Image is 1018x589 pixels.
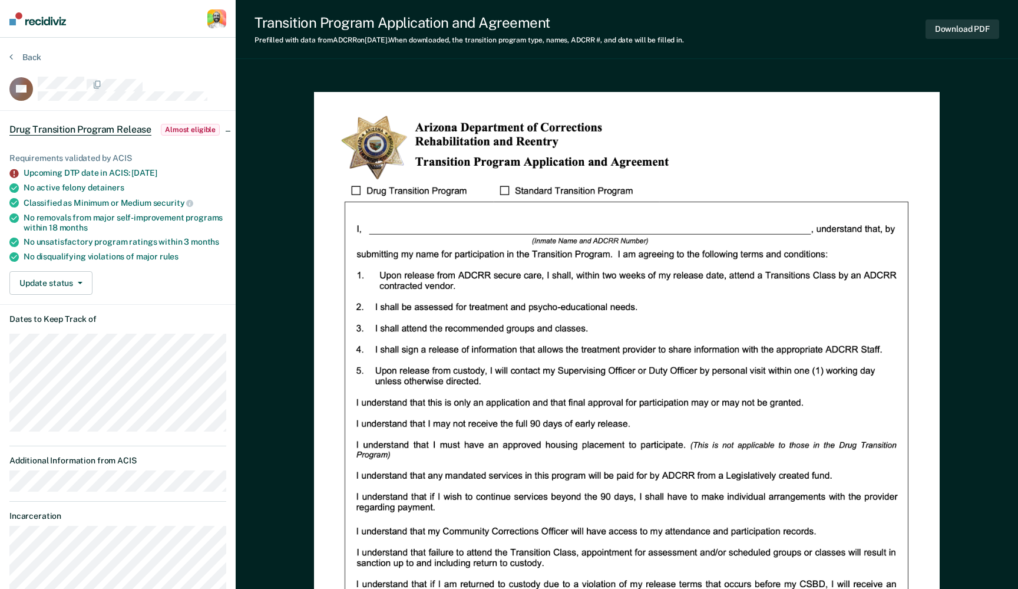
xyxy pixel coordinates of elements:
span: security [153,198,194,208]
div: Upcoming DTP date in ACIS: [DATE] [24,168,226,178]
button: Update status [9,271,92,295]
div: Classified as Minimum or Medium [24,198,226,208]
div: No disqualifying violations of major [24,252,226,262]
div: Transition Program Application and Agreement [254,14,684,31]
span: Drug Transition Program Release [9,124,151,136]
span: months [60,223,88,232]
dt: Dates to Keep Track of [9,314,226,324]
button: Back [9,52,41,62]
span: months [191,237,219,246]
span: rules [160,252,179,261]
div: Requirements validated by ACIS [9,153,226,163]
dt: Incarceration [9,511,226,521]
img: Recidiviz [9,12,66,25]
dt: Additional Information from ACIS [9,456,226,466]
span: Almost eligible [161,124,220,136]
div: No removals from major self-improvement programs within 18 [24,213,226,233]
button: Download PDF [926,19,999,39]
div: Prefilled with data from ADCRR on [DATE] . When downloaded, the transition program type, names, A... [254,36,684,44]
div: No active felony [24,183,226,193]
div: No unsatisfactory program ratings within 3 [24,237,226,247]
span: detainers [88,183,124,192]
